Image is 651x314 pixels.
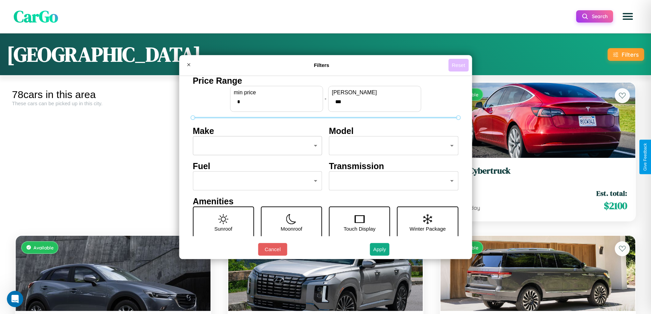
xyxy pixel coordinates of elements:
[12,89,214,100] div: 78 cars in this area
[592,13,608,19] span: Search
[234,90,319,96] label: min price
[193,126,322,136] h4: Make
[604,199,627,213] span: $ 2100
[325,94,326,103] p: -
[195,62,448,68] h4: Filters
[332,90,417,96] label: [PERSON_NAME]
[14,5,58,28] span: CarGo
[193,161,322,171] h4: Fuel
[618,7,637,26] button: Open menu
[643,143,648,171] div: Give Feedback
[576,10,613,23] button: Search
[449,166,627,176] h3: Tesla Cybertruck
[329,161,459,171] h4: Transmission
[258,243,287,256] button: Cancel
[410,224,446,233] p: Winter Package
[193,76,458,86] h4: Price Range
[622,51,639,58] div: Filters
[7,291,23,307] iframe: Intercom live chat
[281,224,302,233] p: Moonroof
[608,48,644,61] button: Filters
[329,126,459,136] h4: Model
[193,196,458,206] h4: Amenities
[448,59,469,71] button: Reset
[33,245,54,250] span: Available
[596,188,627,198] span: Est. total:
[466,204,480,211] span: / day
[449,166,627,183] a: Tesla Cybertruck2021
[343,224,375,233] p: Touch Display
[370,243,390,256] button: Apply
[7,40,201,68] h1: [GEOGRAPHIC_DATA]
[214,224,232,233] p: Sunroof
[12,100,214,106] div: These cars can be picked up in this city.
